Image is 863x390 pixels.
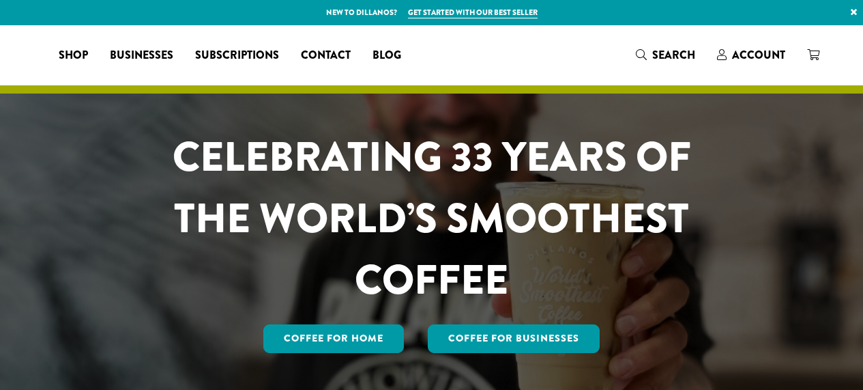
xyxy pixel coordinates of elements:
[263,324,404,353] a: Coffee for Home
[625,44,706,66] a: Search
[110,47,173,64] span: Businesses
[408,7,538,18] a: Get started with our best seller
[428,324,600,353] a: Coffee For Businesses
[195,47,279,64] span: Subscriptions
[732,47,785,63] span: Account
[59,47,88,64] span: Shop
[48,44,99,66] a: Shop
[132,126,731,311] h1: CELEBRATING 33 YEARS OF THE WORLD’S SMOOTHEST COFFEE
[301,47,351,64] span: Contact
[652,47,695,63] span: Search
[372,47,401,64] span: Blog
